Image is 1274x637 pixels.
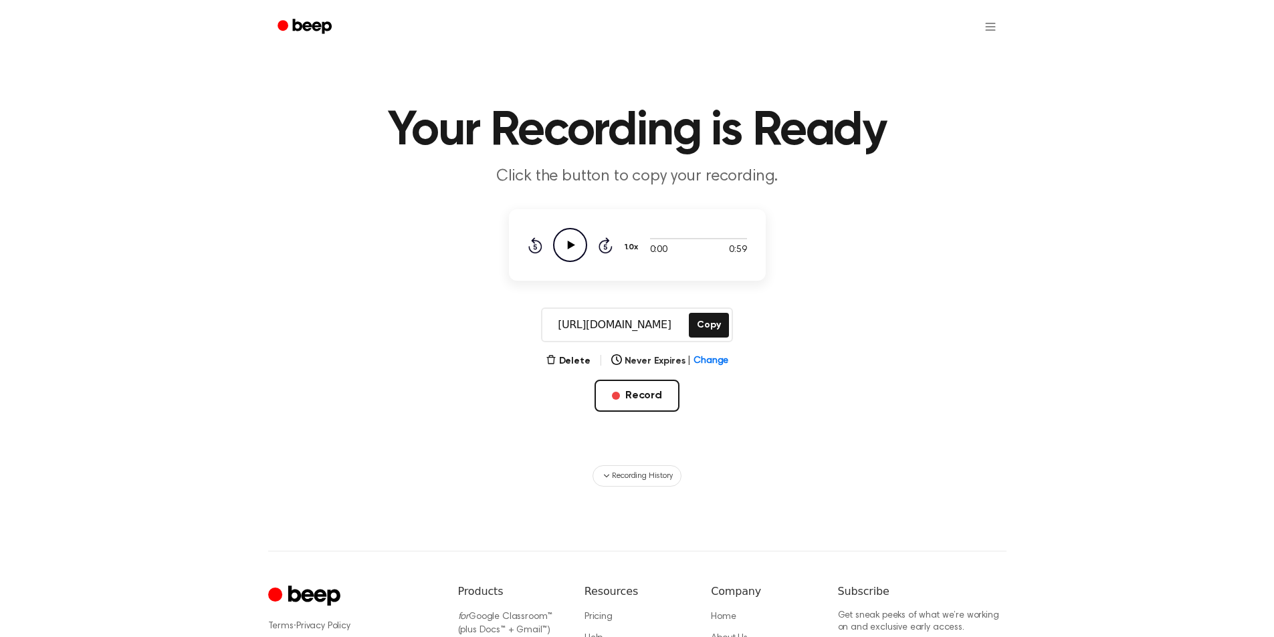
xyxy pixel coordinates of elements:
[595,380,679,412] button: Record
[296,622,350,631] a: Privacy Policy
[599,353,603,369] span: |
[585,584,689,600] h6: Resources
[689,313,728,338] button: Copy
[838,610,1006,634] p: Get sneak peeks of what we’re working on and exclusive early access.
[458,584,563,600] h6: Products
[458,612,553,635] a: forGoogle Classroom™ (plus Docs™ + Gmail™)
[612,470,672,482] span: Recording History
[711,612,736,622] a: Home
[458,612,469,622] i: for
[711,584,816,600] h6: Company
[295,107,980,155] h1: Your Recording is Ready
[546,354,591,368] button: Delete
[694,354,728,368] span: Change
[593,465,681,487] button: Recording History
[268,584,344,610] a: Cruip
[974,11,1006,43] button: Open menu
[585,612,613,622] a: Pricing
[268,620,437,633] div: ·
[687,354,691,368] span: |
[729,243,746,257] span: 0:59
[650,243,667,257] span: 0:00
[611,354,729,368] button: Never Expires|Change
[268,14,344,40] a: Beep
[623,236,643,259] button: 1.0x
[268,622,294,631] a: Terms
[381,166,894,188] p: Click the button to copy your recording.
[838,584,1006,600] h6: Subscribe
